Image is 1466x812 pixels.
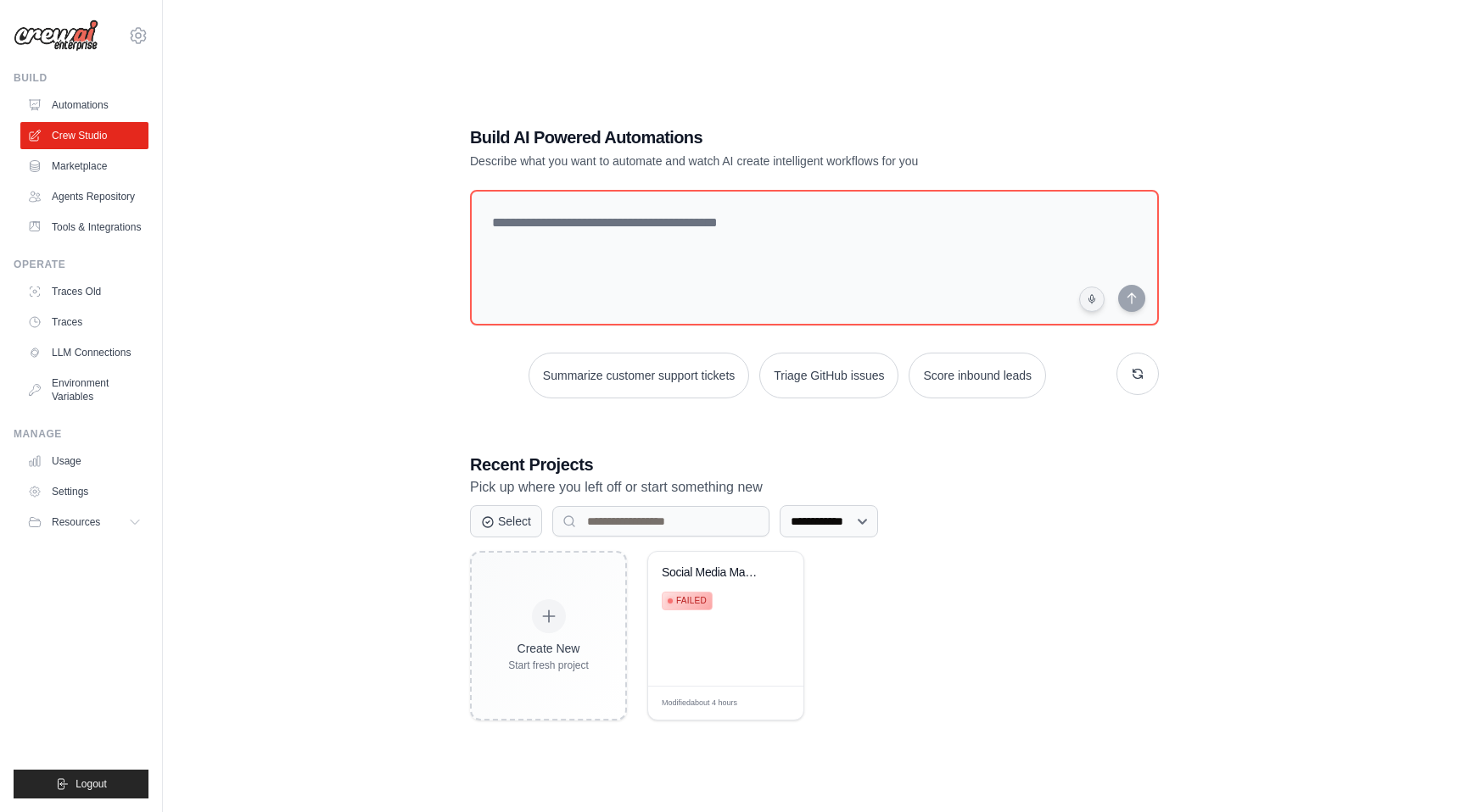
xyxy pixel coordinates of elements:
[20,448,148,475] a: Usage
[20,370,148,410] a: Environment Variables
[20,478,148,505] a: Settings
[764,697,778,709] span: Edit
[470,505,542,537] button: Select
[20,214,148,241] a: Tools & Integrations
[14,770,148,798] button: Logout
[1116,353,1159,395] button: Get new suggestions
[676,594,707,608] span: Failed
[470,453,1159,476] h3: Recent Projects
[14,427,148,441] div: Manage
[20,153,148,180] a: Marketplace
[20,339,148,366] a: LLM Connections
[20,92,148,119] a: Automations
[20,509,148,536] button: Resources
[508,640,589,657] div: Create New
[20,278,148,305] a: Traces Old
[20,122,148,149] a: Crew Studio
[14,258,148,271] div: Operate
[662,698,737,709] span: Modified about 4 hours
[470,476,1159,498] p: Pick up where you left off or start something new
[20,183,148,210] a: Agents Repository
[52,515,100,529] span: Resources
[76,777,107,791] span: Logout
[20,309,148,336] a: Traces
[1079,286,1105,312] button: Click to speak your automation idea
[470,153,1040,170] p: Describe what you want to automate and watch AI create intelligent workflows for you
[14,19,98,52] img: Logo
[508,659,589,672] div: Start fresh project
[909,353,1046,398] button: Score inbound leads
[14,71,148,85] div: Build
[529,353,749,398] button: Summarize customer support tickets
[662,565,764,581] div: Social Media Management Hub
[759,353,898,398] button: Triage GitHub issues
[470,125,1040,149] h1: Build AI Powered Automations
